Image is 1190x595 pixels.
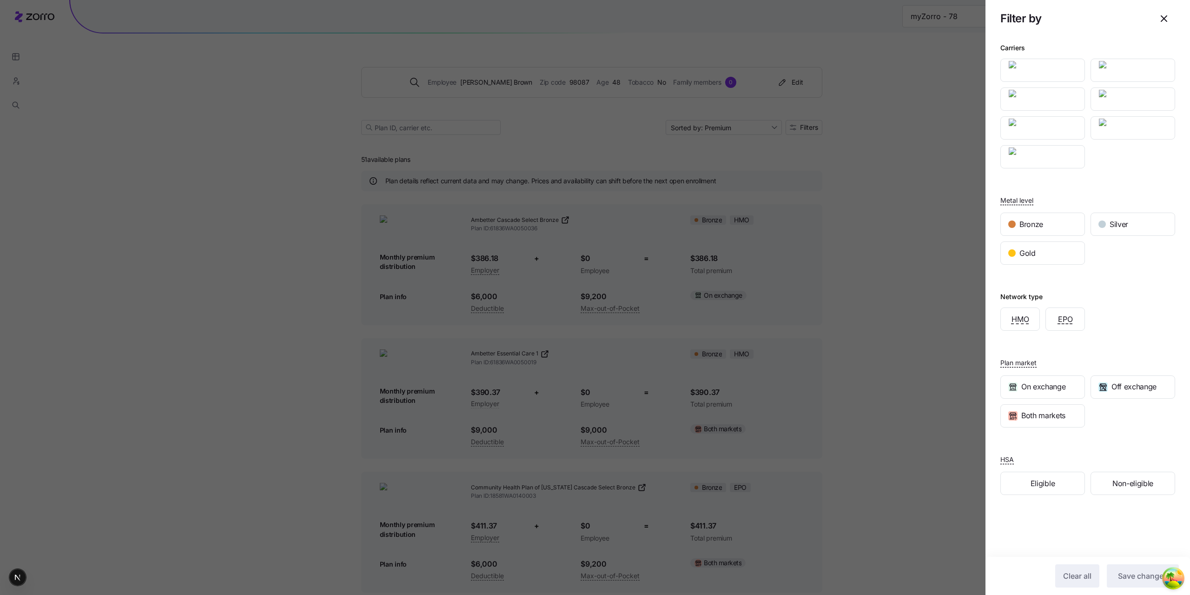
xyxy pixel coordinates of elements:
[1058,314,1073,325] span: EPO
[1000,292,1043,302] div: Network type
[1009,90,1077,108] img: Community Health Network of Washington
[1000,43,1025,53] div: Carriers
[1000,358,1037,368] span: Plan market
[1009,61,1077,80] img: Ambetter
[1112,478,1153,489] span: Non-eligible
[1011,314,1029,325] span: HMO
[1111,381,1157,393] span: Off exchange
[1009,147,1077,166] img: Regence BlueShield
[1019,219,1043,230] span: Bronze
[1009,119,1077,137] img: LifeWise Health Plan
[1099,61,1167,80] img: BridgeSpan Health Company
[1055,564,1099,588] button: Clear all
[1021,410,1065,421] span: Both markets
[1000,455,1014,464] span: HSA
[1021,381,1065,393] span: On exchange
[1164,569,1183,588] button: Open Tanstack query devtools
[1107,564,1179,588] button: Save changes
[1110,219,1128,230] span: Silver
[1099,90,1167,108] img: Kaiser Permanente
[1000,11,1145,26] h1: Filter by
[1019,247,1036,259] span: Gold
[1031,478,1055,489] span: Eligible
[1000,196,1033,205] span: Metal level
[1099,119,1167,137] img: Molina
[1118,570,1168,582] span: Save changes
[1063,570,1091,582] span: Clear all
